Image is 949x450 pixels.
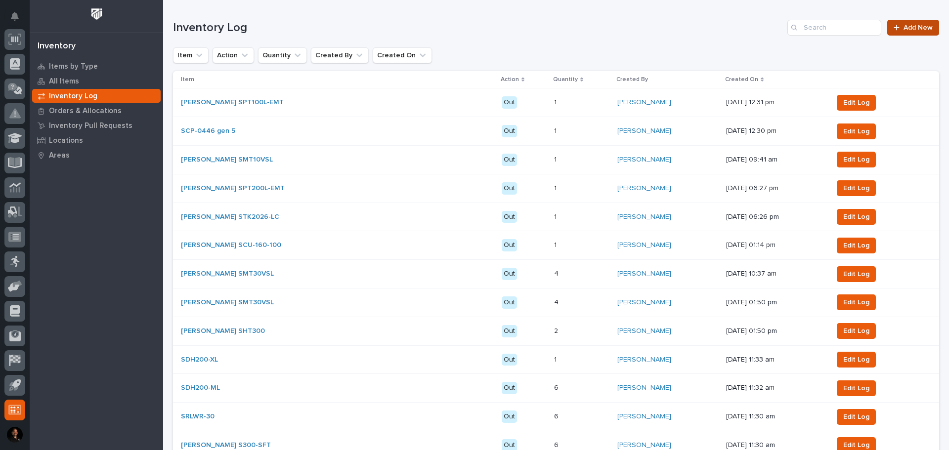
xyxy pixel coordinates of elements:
tr: [PERSON_NAME] STK2026-LC Out11 [PERSON_NAME] [DATE] 06:26 pmEdit Log [173,203,939,231]
a: Areas [30,148,163,163]
p: [DATE] 06:26 pm [726,213,825,221]
tr: [PERSON_NAME] SCU-160-100 Out11 [PERSON_NAME] [DATE] 01:14 pmEdit Log [173,231,939,260]
tr: [PERSON_NAME] SPT200L-EMT Out11 [PERSON_NAME] [DATE] 06:27 pmEdit Log [173,174,939,203]
div: Out [502,410,517,423]
a: Add New [887,20,939,36]
a: SDH200-ML [181,384,220,392]
span: Edit Log [843,297,869,307]
span: Edit Log [843,126,869,136]
p: [DATE] 01:14 pm [726,241,825,249]
a: [PERSON_NAME] SPT100L-EMT [181,98,284,107]
p: Items by Type [49,62,98,71]
span: Edit Log [843,241,869,250]
div: Notifications [12,12,25,28]
p: Inventory Log [49,92,97,101]
p: [DATE] 01:50 pm [726,298,825,307]
p: [DATE] 09:41 am [726,156,825,164]
tr: SDH200-XL Out11 [PERSON_NAME] [DATE] 11:33 amEdit Log [173,345,939,374]
p: [DATE] 01:50 pm [726,327,825,335]
a: [PERSON_NAME] SCU-160-100 [181,241,281,249]
span: Edit Log [843,326,869,336]
p: [DATE] 12:31 pm [726,98,825,107]
div: Out [502,211,517,223]
tr: [PERSON_NAME] SMT30VSL Out44 [PERSON_NAME] [DATE] 10:37 amEdit Log [173,260,939,288]
p: Areas [49,151,70,160]
p: [DATE] 11:33 am [726,356,825,364]
div: Out [502,239,517,251]
p: 1 [554,354,559,364]
p: All Items [49,77,79,86]
span: Add New [904,24,933,31]
button: Edit Log [837,152,876,167]
a: [PERSON_NAME] [617,384,671,392]
tr: [PERSON_NAME] SHT300 Out22 [PERSON_NAME] [DATE] 01:50 pmEdit Log [173,317,939,345]
p: 4 [554,296,561,307]
button: Edit Log [837,180,876,196]
button: Edit Log [837,323,876,339]
span: Edit Log [843,355,869,365]
a: [PERSON_NAME] SPT200L-EMT [181,184,285,193]
button: Created By [311,47,369,63]
p: 4 [554,268,561,278]
div: Out [502,96,517,109]
a: [PERSON_NAME] [617,327,671,335]
a: Items by Type [30,59,163,74]
a: [PERSON_NAME] S300-SFT [181,441,271,450]
button: Edit Log [837,380,876,396]
p: [DATE] 12:30 pm [726,127,825,135]
span: Edit Log [843,383,869,393]
div: Out [502,382,517,394]
a: [PERSON_NAME] [617,270,671,278]
p: Inventory Pull Requests [49,122,132,130]
p: 1 [554,211,559,221]
p: 1 [554,154,559,164]
p: [DATE] 11:30 am [726,412,825,421]
button: Edit Log [837,294,876,310]
button: Created On [373,47,432,63]
a: [PERSON_NAME] [617,241,671,249]
a: [PERSON_NAME] SHT300 [181,327,265,335]
span: Edit Log [843,98,869,108]
p: 6 [554,382,561,392]
div: Inventory [38,41,76,52]
a: [PERSON_NAME] [617,412,671,421]
h1: Inventory Log [173,21,783,35]
span: Edit Log [843,183,869,193]
p: 6 [554,439,561,450]
tr: [PERSON_NAME] SPT100L-EMT Out11 [PERSON_NAME] [DATE] 12:31 pmEdit Log [173,88,939,117]
div: Out [502,354,517,366]
tr: SDH200-ML Out66 [PERSON_NAME] [DATE] 11:32 amEdit Log [173,374,939,403]
tr: SCP-0446 gen 5 Out11 [PERSON_NAME] [DATE] 12:30 pmEdit Log [173,117,939,146]
input: Search [787,20,881,36]
button: Edit Log [837,209,876,225]
a: Orders & Allocations [30,103,163,118]
a: SRLWR-30 [181,412,215,421]
a: All Items [30,74,163,88]
a: [PERSON_NAME] [617,156,671,164]
span: Edit Log [843,155,869,164]
a: [PERSON_NAME] [617,184,671,193]
span: Edit Log [843,212,869,222]
p: [DATE] 10:37 am [726,270,825,278]
a: [PERSON_NAME] [617,298,671,307]
button: Notifications [4,6,25,27]
button: Item [173,47,209,63]
tr: [PERSON_NAME] SMT30VSL Out44 [PERSON_NAME] [DATE] 01:50 pmEdit Log [173,288,939,317]
button: users-avatar [4,424,25,445]
a: [PERSON_NAME] [617,213,671,221]
p: [DATE] 11:32 am [726,384,825,392]
a: [PERSON_NAME] SMT30VSL [181,270,274,278]
div: Out [502,125,517,137]
p: 1 [554,182,559,193]
div: Out [502,154,517,166]
button: Edit Log [837,95,876,111]
button: Edit Log [837,409,876,425]
span: Edit Log [843,412,869,422]
p: [DATE] 11:30 am [726,441,825,450]
button: Quantity [258,47,307,63]
p: Created On [725,74,758,85]
div: Out [502,268,517,280]
button: Edit Log [837,352,876,368]
a: [PERSON_NAME] [617,127,671,135]
a: [PERSON_NAME] SMT10VSL [181,156,273,164]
